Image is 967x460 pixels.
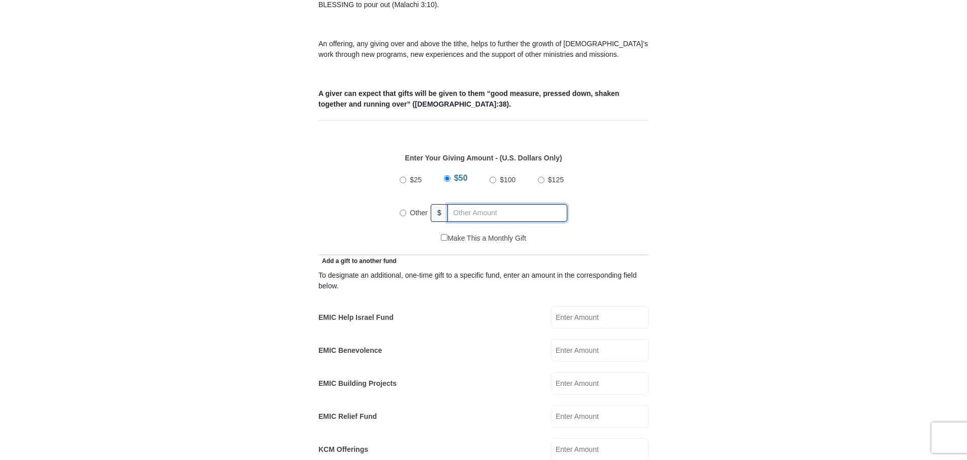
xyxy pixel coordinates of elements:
input: Enter Amount [552,372,649,395]
span: Other [410,209,428,217]
label: Make This a Monthly Gift [441,233,526,244]
input: Other Amount [447,204,567,222]
p: An offering, any giving over and above the tithe, helps to further the growth of [DEMOGRAPHIC_DAT... [318,39,649,60]
strong: Enter Your Giving Amount - (U.S. Dollars Only) [405,154,562,162]
b: A giver can expect that gifts will be given to them “good measure, pressed down, shaken together ... [318,89,619,108]
span: $50 [454,174,468,182]
label: EMIC Benevolence [318,345,382,356]
span: $ [431,204,448,222]
input: Enter Amount [552,339,649,362]
input: Enter Amount [552,306,649,328]
input: Make This a Monthly Gift [441,234,447,241]
label: KCM Offerings [318,444,368,455]
span: Add a gift to another fund [318,257,397,265]
input: Enter Amount [552,405,649,428]
label: EMIC Building Projects [318,378,397,389]
label: EMIC Help Israel Fund [318,312,394,323]
span: $25 [410,176,422,184]
span: $100 [500,176,515,184]
div: To designate an additional, one-time gift to a specific fund, enter an amount in the correspondin... [318,270,649,291]
label: EMIC Relief Fund [318,411,377,422]
span: $125 [548,176,564,184]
